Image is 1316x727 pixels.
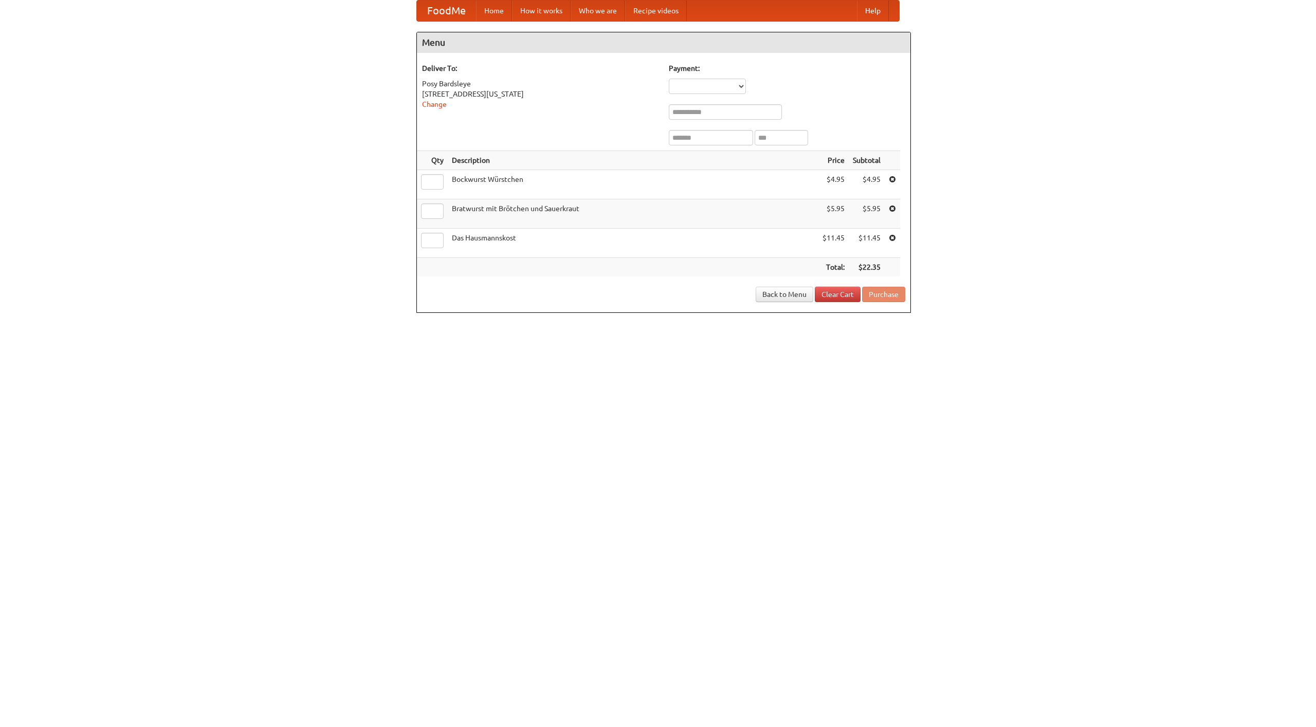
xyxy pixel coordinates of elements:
[818,199,849,229] td: $5.95
[818,258,849,277] th: Total:
[422,100,447,108] a: Change
[857,1,889,21] a: Help
[818,151,849,170] th: Price
[815,287,861,302] a: Clear Cart
[571,1,625,21] a: Who we are
[448,199,818,229] td: Bratwurst mit Brötchen und Sauerkraut
[417,151,448,170] th: Qty
[448,151,818,170] th: Description
[422,89,659,99] div: [STREET_ADDRESS][US_STATE]
[417,1,476,21] a: FoodMe
[669,63,905,73] h5: Payment:
[849,258,885,277] th: $22.35
[512,1,571,21] a: How it works
[625,1,687,21] a: Recipe videos
[849,229,885,258] td: $11.45
[448,229,818,258] td: Das Hausmannskost
[417,32,910,53] h4: Menu
[422,63,659,73] h5: Deliver To:
[756,287,813,302] a: Back to Menu
[849,199,885,229] td: $5.95
[818,170,849,199] td: $4.95
[849,151,885,170] th: Subtotal
[849,170,885,199] td: $4.95
[422,79,659,89] div: Posy Bardsleye
[476,1,512,21] a: Home
[818,229,849,258] td: $11.45
[448,170,818,199] td: Bockwurst Würstchen
[862,287,905,302] button: Purchase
